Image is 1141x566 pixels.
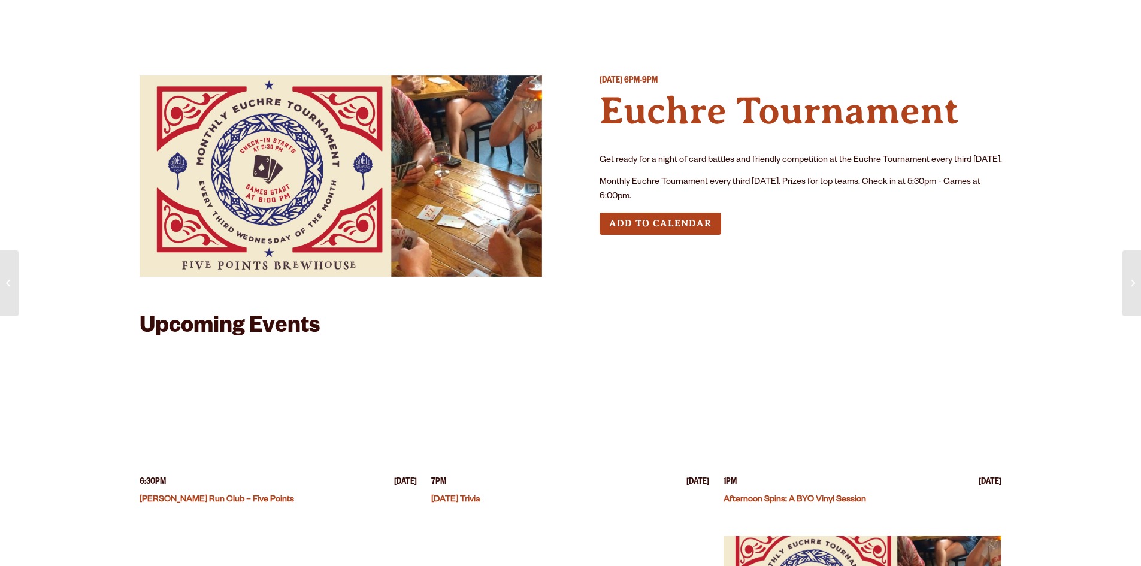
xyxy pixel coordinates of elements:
a: Afternoon Spins: A BYO Vinyl Session [724,495,866,505]
a: View event details [431,353,709,467]
p: Monthly Euchre Tournament every third [DATE]. Prizes for top teams. Check in at 5:30pm - Games at... [600,175,1002,204]
span: Impact [783,28,828,38]
h2: Upcoming Events [140,315,320,341]
span: [DATE] [600,77,622,86]
a: Odell Home [562,7,607,61]
a: Beer Finder [882,7,973,61]
span: Gear [379,28,411,38]
span: 6PM-9PM [624,77,658,86]
a: Winery [467,7,530,61]
span: [DATE] [686,477,709,489]
span: Winery [474,28,522,38]
a: Beer [151,7,196,61]
span: [DATE] [394,477,417,489]
a: Our Story [644,7,729,61]
span: Our Story [652,28,721,38]
span: Taprooms [250,28,316,38]
span: 1PM [724,477,737,489]
span: Beer Finder [890,28,966,38]
a: Impact [776,7,836,61]
a: [DATE] Trivia [431,495,480,505]
span: 6:30PM [140,477,166,489]
a: Gear [371,7,419,61]
span: 7PM [431,477,446,489]
a: View event details [140,353,417,467]
span: [DATE] [979,477,1001,489]
span: Beer [159,28,188,38]
a: [PERSON_NAME] Run Club – Five Points [140,495,294,505]
a: View event details [724,353,1001,467]
a: Taprooms [243,7,324,61]
h4: Euchre Tournament [600,88,1002,134]
button: Add to Calendar [600,213,721,235]
p: Get ready for a night of card battles and friendly competition at the Euchre Tournament every thi... [600,153,1002,168]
